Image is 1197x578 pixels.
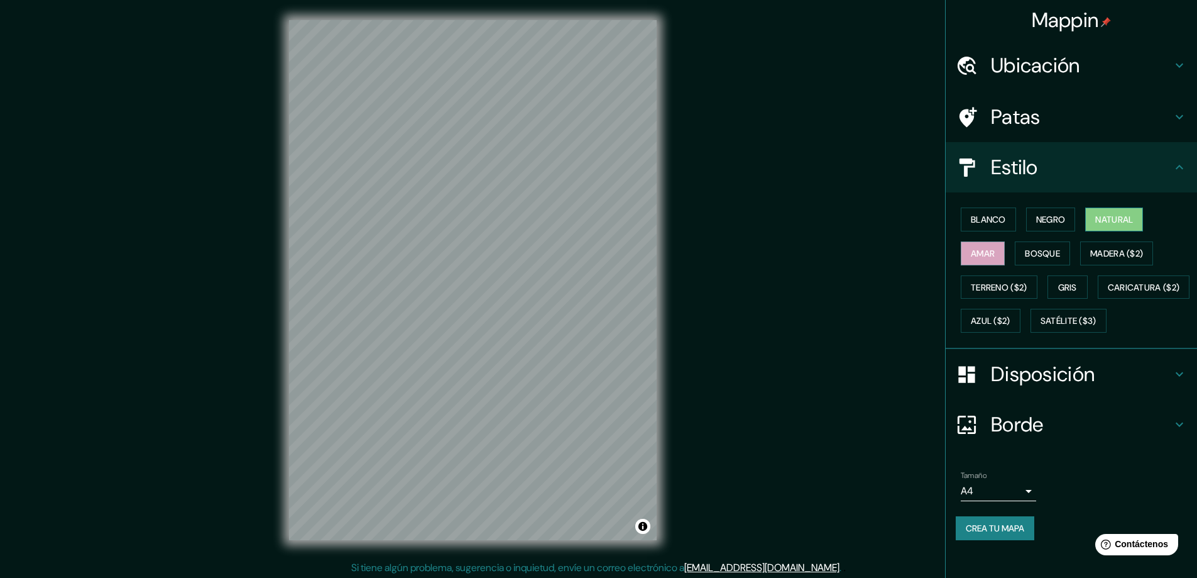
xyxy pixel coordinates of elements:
button: Satélite ($3) [1030,309,1107,333]
button: Madera ($2) [1080,242,1153,265]
button: Natural [1085,208,1143,231]
font: Borde [991,411,1044,438]
button: Crea tu mapa [956,516,1034,540]
canvas: Mapa [289,20,657,540]
font: . [841,560,843,574]
img: pin-icon.png [1101,17,1111,27]
font: Crea tu mapa [966,523,1024,534]
div: A4 [961,481,1036,501]
button: Terreno ($2) [961,275,1037,299]
font: Estilo [991,154,1038,181]
font: Blanco [971,214,1006,225]
div: Borde [946,399,1197,450]
button: Gris [1047,275,1088,299]
font: Bosque [1025,248,1060,259]
font: Ubicación [991,52,1080,79]
font: Tamaño [961,470,987,481]
button: Azul ($2) [961,309,1020,333]
button: Negro [1026,208,1076,231]
div: Ubicación [946,40,1197,91]
button: Activar o desactivar atribución [635,519,650,534]
font: Gris [1058,282,1077,293]
button: Amar [961,242,1005,265]
font: A4 [961,484,973,497]
font: Madera ($2) [1090,248,1143,259]
div: Disposición [946,349,1197,399]
font: Satélite ($3) [1041,316,1096,327]
font: Disposición [991,361,1095,387]
iframe: Lanzador de widgets de ayuda [1085,529,1183,564]
font: Azul ($2) [971,316,1010,327]
button: Caricatura ($2) [1098,275,1190,299]
font: . [843,560,846,574]
a: [EMAIL_ADDRESS][DOMAIN_NAME] [684,561,839,574]
font: Natural [1095,214,1133,225]
font: Caricatura ($2) [1108,282,1180,293]
font: Mappin [1032,7,1099,33]
font: Patas [991,104,1041,130]
div: Patas [946,92,1197,142]
font: Terreno ($2) [971,282,1027,293]
font: Amar [971,248,995,259]
font: . [839,561,841,574]
button: Blanco [961,208,1016,231]
button: Bosque [1015,242,1070,265]
font: Negro [1036,214,1066,225]
div: Estilo [946,142,1197,192]
font: Si tiene algún problema, sugerencia o inquietud, envíe un correo electrónico a [351,561,684,574]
